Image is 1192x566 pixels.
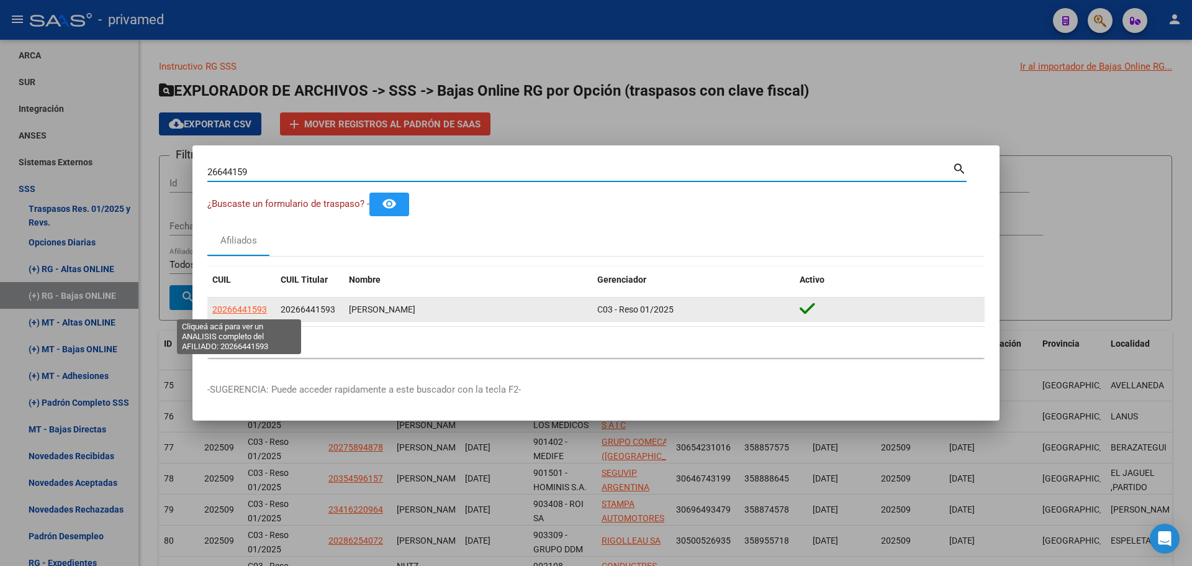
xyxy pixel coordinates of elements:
[349,275,381,285] span: Nombre
[1150,524,1180,554] div: Open Intercom Messenger
[597,275,646,285] span: Gerenciador
[207,198,369,209] span: ¿Buscaste un formulario de traspaso? -
[220,234,257,248] div: Afiliados
[344,267,592,293] datatable-header-cell: Nombre
[207,383,985,397] p: -SUGERENCIA: Puede acceder rapidamente a este buscador con la tecla F2-
[276,267,344,293] datatable-header-cell: CUIL Titular
[281,275,328,285] span: CUIL Titular
[592,267,795,293] datatable-header-cell: Gerenciador
[382,196,397,211] mat-icon: remove_red_eye
[952,160,967,175] mat-icon: search
[212,275,231,285] span: CUIL
[800,275,824,285] span: Activo
[212,304,267,314] span: 20266441593
[795,267,985,293] datatable-header-cell: Activo
[597,304,674,314] span: C03 - Reso 01/2025
[207,327,985,358] div: 1 total
[207,267,276,293] datatable-header-cell: CUIL
[349,303,587,317] div: [PERSON_NAME]
[281,304,335,314] span: 20266441593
